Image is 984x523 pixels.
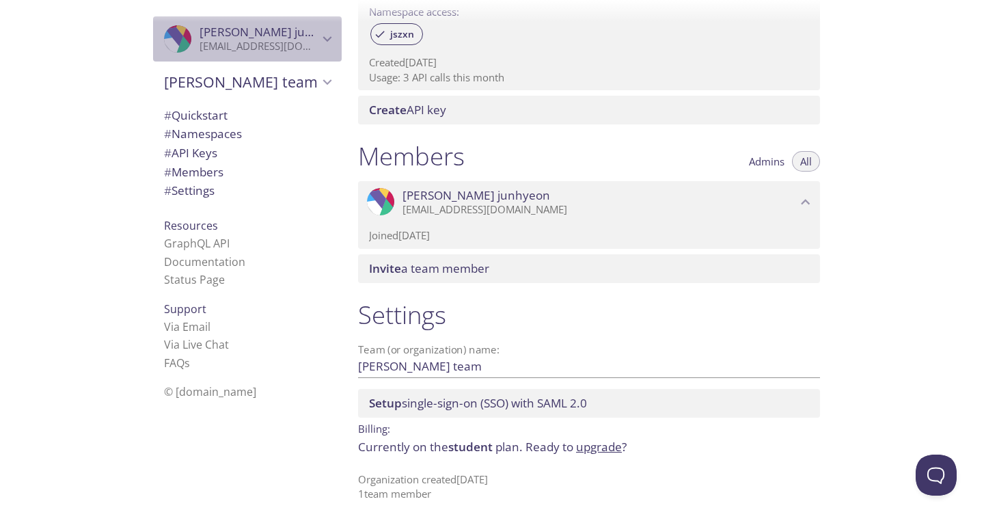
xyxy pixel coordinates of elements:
span: API Keys [164,145,217,161]
span: # [164,126,172,142]
span: Quickstart [164,107,228,123]
p: Organization created [DATE] 1 team member [358,472,820,502]
div: Invite a team member [358,254,820,283]
span: Ready to ? [525,439,627,455]
span: Resources [164,218,218,233]
div: Lee junhyeon [153,16,342,62]
span: Setup [369,395,402,411]
a: Via Email [164,319,210,334]
div: Lee's team [153,64,342,100]
div: jszxn [370,23,423,45]
a: GraphQL API [164,236,230,251]
p: [EMAIL_ADDRESS][DOMAIN_NAME] [200,40,318,53]
span: Members [164,164,223,180]
span: [PERSON_NAME] junhyeon [200,24,347,40]
button: Admins [741,151,793,172]
span: Namespaces [164,126,242,142]
span: single-sign-on (SSO) with SAML 2.0 [369,395,587,411]
iframe: Help Scout Beacon - Open [916,455,957,496]
p: Usage: 3 API calls this month [369,70,809,85]
div: Create API Key [358,96,820,124]
span: s [184,356,190,371]
p: Billing: [358,418,820,438]
p: Joined [DATE] [369,228,809,243]
a: FAQ [164,356,190,371]
span: # [164,145,172,161]
div: Lee junhyeon [358,181,820,224]
span: # [164,183,172,198]
div: API Keys [153,144,342,163]
span: © [DOMAIN_NAME] [164,384,256,399]
div: Setup SSO [358,389,820,418]
p: Currently on the plan. [358,438,820,456]
h1: Settings [358,299,820,330]
span: a team member [369,260,489,276]
a: Documentation [164,254,245,269]
span: API key [369,102,446,118]
span: Create [369,102,407,118]
div: Team Settings [153,181,342,200]
a: Via Live Chat [164,337,229,352]
h1: Members [358,141,465,172]
div: Quickstart [153,106,342,125]
span: jszxn [382,28,422,40]
span: Invite [369,260,401,276]
span: Settings [164,183,215,198]
p: Created [DATE] [369,55,809,70]
p: [EMAIL_ADDRESS][DOMAIN_NAME] [402,203,797,217]
label: Team (or organization) name: [358,345,500,355]
span: # [164,164,172,180]
button: All [792,151,820,172]
span: student [448,439,493,455]
span: [PERSON_NAME] team [164,72,318,92]
a: Status Page [164,272,225,287]
div: Members [153,163,342,182]
span: Support [164,301,206,317]
span: # [164,107,172,123]
a: upgrade [576,439,622,455]
div: Namespaces [153,124,342,144]
span: [PERSON_NAME] junhyeon [402,188,550,203]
